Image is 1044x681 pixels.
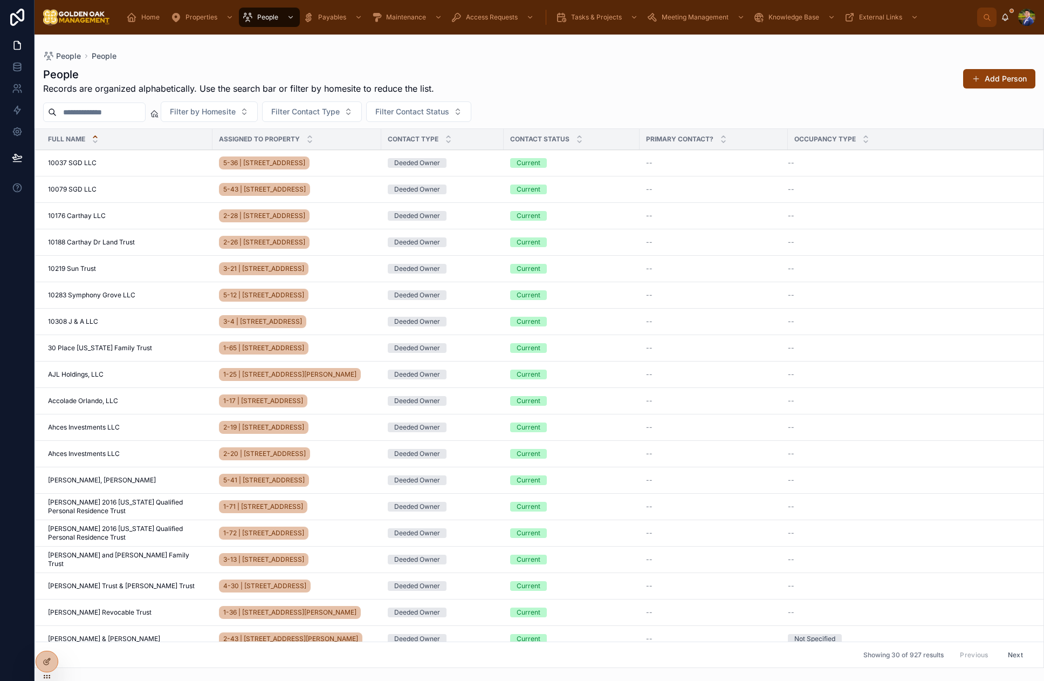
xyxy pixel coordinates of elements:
[223,317,302,326] span: 3-4 | [STREET_ADDRESS]
[517,396,540,406] div: Current
[388,237,497,247] a: Deeded Owner
[48,238,135,247] span: 10188 Carthay Dr Land Trust
[788,185,1031,194] a: --
[48,635,160,643] span: [PERSON_NAME] & [PERSON_NAME]
[48,551,206,568] a: [PERSON_NAME] and [PERSON_NAME] Family Trust
[394,264,440,274] div: Deeded Owner
[170,106,236,117] span: Filter by Homesite
[510,264,633,274] a: Current
[517,581,540,591] div: Current
[646,476,781,485] a: --
[571,13,622,22] span: Tasks & Projects
[788,238,794,247] span: --
[788,317,1031,326] a: --
[48,212,106,220] span: 10176 Carthay LLC
[368,8,448,27] a: Maintenance
[646,291,652,299] span: --
[517,475,540,485] div: Current
[219,580,311,593] a: 4-30 | [STREET_ADDRESS]
[394,475,440,485] div: Deeded Owner
[517,555,540,564] div: Current
[48,476,156,485] span: [PERSON_NAME], [PERSON_NAME]
[646,238,781,247] a: --
[788,502,1031,511] a: --
[161,101,258,122] button: Select Button
[223,291,304,299] span: 5-12 | [STREET_ADDRESS]
[223,608,356,617] span: 1-36 | [STREET_ADDRESS][PERSON_NAME]
[92,51,116,62] span: People
[219,366,375,383] a: 1-25 | [STREET_ADDRESS][PERSON_NAME]
[223,529,304,537] span: 1-72 | [STREET_ADDRESS]
[750,8,841,27] a: Knowledge Base
[223,185,306,194] span: 5-43 | [STREET_ADDRESS]
[646,502,652,511] span: --
[388,211,497,221] a: Deeded Owner
[394,317,440,326] div: Deeded Owner
[48,370,206,379] a: AJL Holdings, LLC
[219,498,375,515] a: 1-71 | [STREET_ADDRESS]
[219,156,310,169] a: 5-36 | [STREET_ADDRESS]
[48,397,206,405] a: Accolade Orlando, LLC
[646,212,781,220] a: --
[646,502,781,511] a: --
[388,555,497,564] a: Deeded Owner
[646,185,781,194] a: --
[646,635,652,643] span: --
[388,343,497,353] a: Deeded Owner
[788,344,794,352] span: --
[48,291,135,299] span: 10283 Symphony Grove LLC
[646,135,713,144] span: Primary Contact?
[219,421,308,434] a: 2-19 | [STREET_ADDRESS]
[646,264,781,273] a: --
[48,582,195,590] span: [PERSON_NAME] Trust & [PERSON_NAME] Trust
[517,264,540,274] div: Current
[386,13,426,22] span: Maintenance
[788,185,794,194] span: --
[646,397,781,405] a: --
[510,317,633,326] a: Current
[48,344,206,352] a: 30 Place [US_STATE] Family Trust
[48,159,206,167] a: 10037 SGD LLC
[510,237,633,247] a: Current
[48,370,104,379] span: AJL Holdings, LLC
[388,528,497,538] a: Deeded Owner
[48,344,152,352] span: 30 Place [US_STATE] Family Trust
[510,528,633,538] a: Current
[510,449,633,459] a: Current
[859,13,902,22] span: External Links
[223,555,304,564] span: 3-13 | [STREET_ADDRESS]
[48,423,120,432] span: Ahces Investments LLC
[517,449,540,459] div: Current
[388,423,497,432] a: Deeded Owner
[788,423,794,432] span: --
[375,106,449,117] span: Filter Contact Status
[794,135,856,144] span: Occupancy Type
[219,577,375,595] a: 4-30 | [STREET_ADDRESS]
[517,158,540,168] div: Current
[646,344,652,352] span: --
[646,582,652,590] span: --
[788,238,1031,247] a: --
[219,313,375,330] a: 3-4 | [STREET_ADDRESS]
[48,498,206,515] a: [PERSON_NAME] 2016 [US_STATE] Qualified Personal Residence Trust
[553,8,643,27] a: Tasks & Projects
[219,392,375,410] a: 1-17 | [STREET_ADDRESS]
[48,238,206,247] a: 10188 Carthay Dr Land Trust
[388,634,497,644] a: Deeded Owner
[394,528,440,538] div: Deeded Owner
[517,290,540,300] div: Current
[48,135,85,144] span: Full Name
[646,529,781,537] a: --
[48,397,118,405] span: Accolade Orlando, LLC
[510,370,633,379] a: Current
[388,608,497,617] a: Deeded Owner
[219,500,307,513] a: 1-71 | [STREET_ADDRESS]
[48,525,206,542] a: [PERSON_NAME] 2016 [US_STATE] Qualified Personal Residence Trust
[223,450,306,458] span: 2-20 | [STREET_ADDRESS]
[394,185,440,194] div: Deeded Owner
[48,317,206,326] a: 10308 J & A LLC
[257,13,278,22] span: People
[167,8,239,27] a: Properties
[510,343,633,353] a: Current
[219,419,375,436] a: 2-19 | [STREET_ADDRESS]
